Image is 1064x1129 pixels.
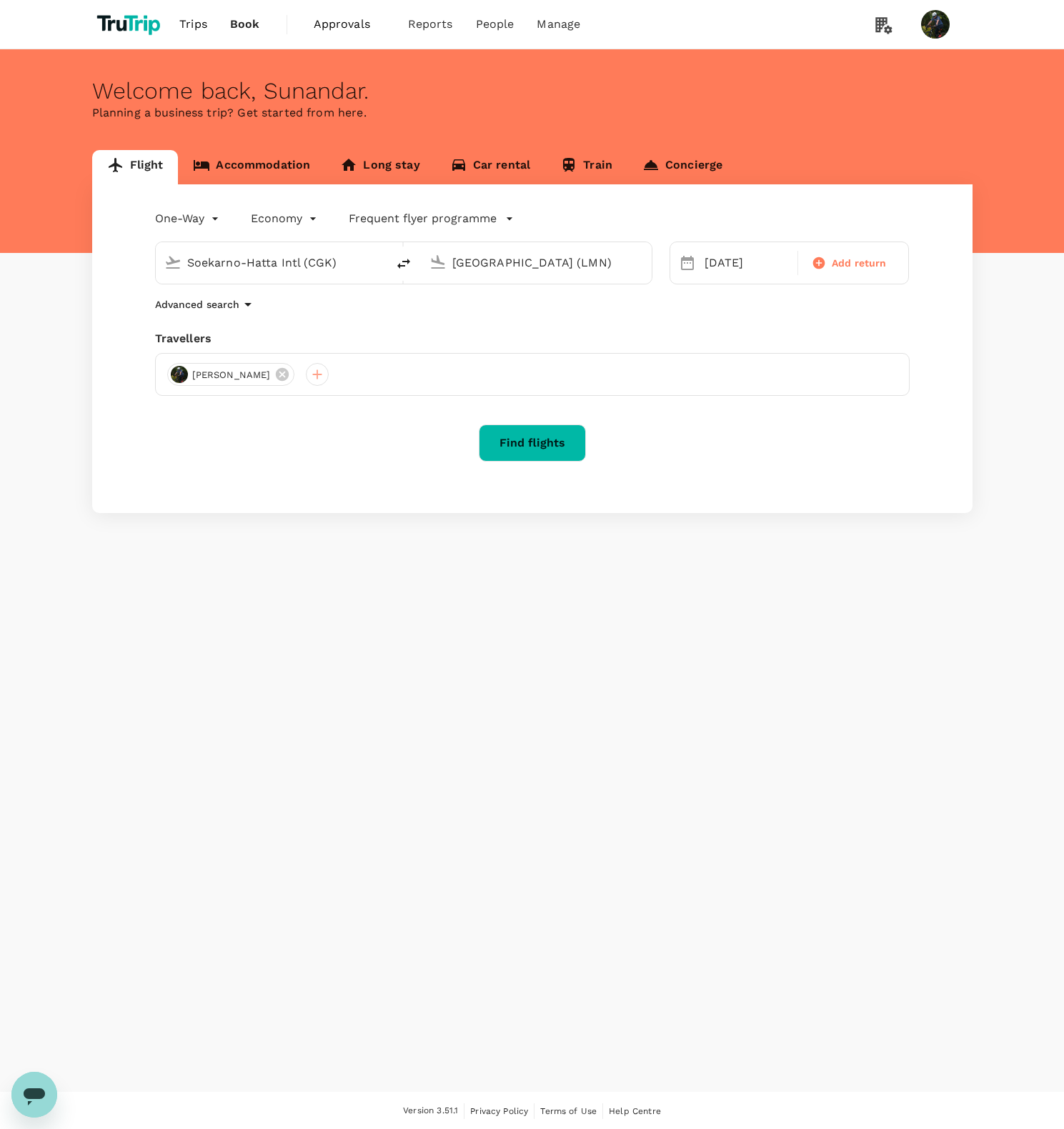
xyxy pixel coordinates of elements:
[167,363,295,386] div: [PERSON_NAME]
[11,1072,57,1118] iframe: Button to launch messaging window
[349,210,497,227] p: Frequent flyer programme
[403,1104,458,1118] span: Version 3.51.1
[155,207,222,230] div: One-Way
[540,1103,597,1119] a: Terms of Use
[537,16,580,33] span: Manage
[155,296,257,313] button: Advanced search
[92,9,169,40] img: TruTrip logo
[470,1103,528,1119] a: Privacy Policy
[155,330,910,347] div: Travellers
[155,297,239,312] p: Advanced search
[251,207,320,230] div: Economy
[230,16,260,33] span: Book
[435,150,546,184] a: Car rental
[92,150,179,184] a: Flight
[609,1106,661,1116] span: Help Centre
[540,1106,597,1116] span: Terms of Use
[699,249,795,277] div: [DATE]
[171,366,188,383] img: avatar-66c4b87f21461.png
[92,104,973,121] p: Planning a business trip? Get started from here.
[178,150,325,184] a: Accommodation
[921,10,950,39] img: Sunandar Sunandar
[470,1106,528,1116] span: Privacy Policy
[387,247,421,281] button: delete
[609,1103,661,1119] a: Help Centre
[832,256,887,271] span: Add return
[92,78,973,104] div: Welcome back , Sunandar .
[627,150,737,184] a: Concierge
[349,210,514,227] button: Frequent flyer programme
[179,16,207,33] span: Trips
[377,261,379,264] button: Open
[545,150,627,184] a: Train
[476,16,514,33] span: People
[642,261,645,264] button: Open
[408,16,453,33] span: Reports
[479,424,586,462] button: Find flights
[187,252,357,274] input: Depart from
[325,150,434,184] a: Long stay
[452,252,622,274] input: Going to
[184,368,279,382] span: [PERSON_NAME]
[314,16,385,33] span: Approvals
